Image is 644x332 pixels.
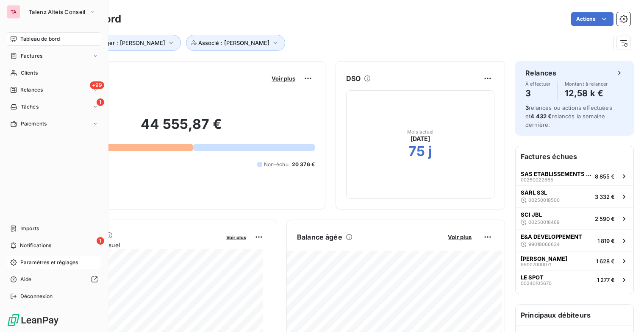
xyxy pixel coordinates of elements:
button: E&A DEVELOPPEMENT990180666341 819 € [516,229,633,251]
button: Manager : [PERSON_NAME] [79,35,181,51]
span: SAS ETABLISSEMENTS [PERSON_NAME] ET FILS [521,170,591,177]
button: Voir plus [224,233,249,241]
span: LE SPOT [521,274,544,281]
h6: Balance âgée [297,232,342,242]
span: [DATE] [411,134,430,143]
h6: Principaux débiteurs [516,305,633,325]
span: SCI JBL [521,211,542,218]
span: 00250018469 [528,220,560,225]
span: Aide [20,276,32,283]
h6: Factures échues [516,146,633,167]
span: 99018066634 [528,242,560,247]
span: Clients [21,69,38,77]
span: À effectuer [525,81,551,86]
span: 00250022865 [521,177,553,182]
span: 20 376 € [292,161,315,168]
span: [PERSON_NAME] [521,255,567,262]
span: Tableau de bord [20,35,60,43]
span: Factures [21,52,42,60]
img: Logo LeanPay [7,313,59,327]
span: 1 [97,237,104,245]
span: 00240105670 [521,281,552,286]
button: Voir plus [445,233,474,241]
button: SARL S3L002500185003 332 € [516,185,633,207]
button: Associé : [PERSON_NAME] [186,35,285,51]
span: SARL S3L [521,189,547,196]
span: Voir plus [272,75,295,82]
div: TA [7,5,20,19]
span: 8 855 € [595,173,615,180]
span: Déconnexion [20,293,53,300]
span: Imports [20,225,39,232]
a: Aide [7,273,101,286]
button: SCI JBL002500184692 590 € [516,207,633,229]
span: 1 [97,98,104,106]
span: 4 432 € [530,113,552,120]
span: Notifications [20,242,51,249]
span: +99 [90,81,104,89]
span: 2 590 € [595,215,615,222]
button: Actions [571,12,613,26]
h2: 75 [408,143,425,160]
span: Mois actuel [407,129,434,134]
h4: 12,58 k € [565,86,608,100]
span: relances ou actions effectuées et relancés la semaine dernière. [525,104,612,128]
h2: j [428,143,432,160]
span: 00250018500 [528,198,560,203]
span: Paiements [21,120,47,128]
span: E&A DEVELOPPEMENT [521,233,582,240]
h4: 3 [525,86,551,100]
span: Chiffre d'affaires mensuel [48,240,220,249]
span: Non-échu [264,161,289,168]
span: Associé : [PERSON_NAME] [198,39,269,46]
span: 3 332 € [595,193,615,200]
iframe: Intercom live chat [615,303,636,324]
button: LE SPOT002401056701 277 € [516,270,633,289]
h6: Relances [525,68,556,78]
span: Relances [20,86,43,94]
span: Talenz Alteis Conseil [29,8,86,15]
h6: DSO [346,73,361,84]
span: Voir plus [448,234,472,240]
span: Tâches [21,103,39,111]
button: SAS ETABLISSEMENTS [PERSON_NAME] ET FILS002500228658 855 € [516,167,633,185]
span: Voir plus [226,234,246,240]
span: Montant à relancer [565,81,608,86]
button: [PERSON_NAME]990070000711 628 € [516,251,633,270]
span: 1 628 € [596,258,615,265]
span: Paramètres et réglages [20,259,78,266]
span: 1 277 € [597,276,615,283]
h2: 44 555,87 € [48,116,315,141]
span: 3 [525,104,529,111]
span: Manager : [PERSON_NAME] [92,39,165,46]
span: 99007000071 [521,262,551,267]
span: 1 819 € [597,237,615,244]
button: Voir plus [269,75,298,82]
